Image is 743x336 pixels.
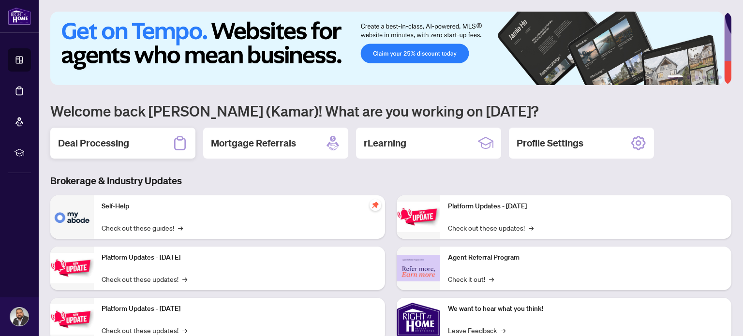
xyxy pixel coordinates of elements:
[102,325,187,336] a: Check out these updates!→
[448,201,724,212] p: Platform Updates - [DATE]
[182,274,187,284] span: →
[50,102,731,120] h1: Welcome back [PERSON_NAME] (Kamar)! What are you working on [DATE]?
[211,136,296,150] h2: Mortgage Referrals
[397,255,440,281] img: Agent Referral Program
[182,325,187,336] span: →
[102,201,377,212] p: Self-Help
[517,136,583,150] h2: Profile Settings
[718,75,722,79] button: 6
[50,304,94,335] img: Platform Updates - July 21, 2025
[668,75,683,79] button: 1
[50,195,94,239] img: Self-Help
[704,302,733,331] button: Open asap
[448,252,724,263] p: Agent Referral Program
[710,75,714,79] button: 5
[102,252,377,263] p: Platform Updates - [DATE]
[50,253,94,283] img: Platform Updates - September 16, 2025
[702,75,706,79] button: 4
[102,274,187,284] a: Check out these updates!→
[448,274,494,284] a: Check it out!→
[489,274,494,284] span: →
[50,174,731,188] h3: Brokerage & Industry Updates
[695,75,698,79] button: 3
[8,7,31,25] img: logo
[501,325,505,336] span: →
[178,222,183,233] span: →
[448,325,505,336] a: Leave Feedback→
[397,202,440,232] img: Platform Updates - June 23, 2025
[102,222,183,233] a: Check out these guides!→
[529,222,534,233] span: →
[364,136,406,150] h2: rLearning
[370,199,381,211] span: pushpin
[58,136,129,150] h2: Deal Processing
[448,304,724,314] p: We want to hear what you think!
[102,304,377,314] p: Platform Updates - [DATE]
[10,307,29,326] img: Profile Icon
[50,12,724,85] img: Slide 0
[687,75,691,79] button: 2
[448,222,534,233] a: Check out these updates!→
